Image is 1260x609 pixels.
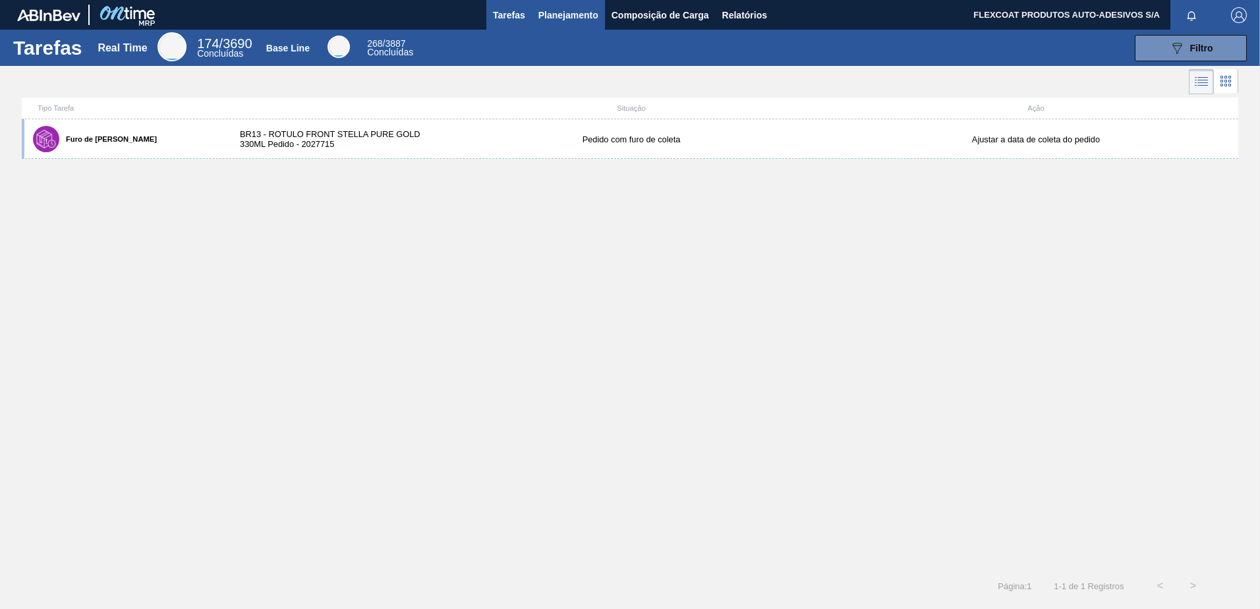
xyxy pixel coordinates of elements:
[1170,6,1213,24] button: Notificações
[493,7,525,23] span: Tarefas
[367,38,382,49] span: 268
[1135,35,1247,61] button: Filtro
[1052,581,1124,591] span: 1 - 1 de 1 Registros
[59,135,157,143] label: Furo de [PERSON_NAME]
[197,36,219,51] span: 174
[266,43,310,53] div: Base Line
[1144,569,1177,602] button: <
[429,134,834,144] div: Pedido com furo de coleta
[328,36,350,58] div: Base Line
[998,581,1031,591] span: Página : 1
[24,104,227,112] div: Tipo Tarefa
[367,40,413,57] div: Base Line
[157,32,186,61] div: Real Time
[834,104,1238,112] div: Ação
[197,36,252,51] span: / 3690
[429,104,834,112] div: Situação
[98,42,147,54] div: Real Time
[367,47,413,57] span: Concluídas
[1231,7,1247,23] img: Logout
[538,7,598,23] span: Planejamento
[612,7,709,23] span: Composição de Carga
[13,40,82,55] h1: Tarefas
[367,38,405,49] span: / 3887
[1189,69,1214,94] div: Visão em Lista
[227,129,429,149] div: BR13 - ROTULO FRONT STELLA PURE GOLD 330ML Pedido - 2027715
[197,48,243,59] span: Concluídas
[197,38,252,58] div: Real Time
[1214,69,1238,94] div: Visão em Cards
[1190,43,1213,53] span: Filtro
[722,7,767,23] span: Relatórios
[17,9,80,21] img: TNhmsLtSVTkK8tSr43FrP2fwEKptu5GPRR3wAAAABJRU5ErkJggg==
[834,134,1238,144] div: Ajustar a data de coleta do pedido
[1177,569,1210,602] button: >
